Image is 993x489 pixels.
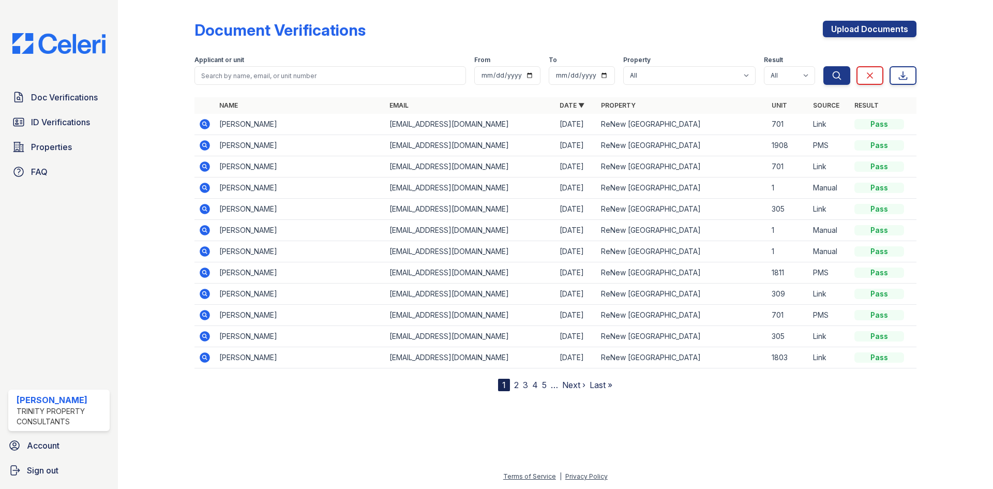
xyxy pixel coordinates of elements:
[809,220,850,241] td: Manual
[215,262,385,284] td: [PERSON_NAME]
[809,284,850,305] td: Link
[385,114,555,135] td: [EMAIL_ADDRESS][DOMAIN_NAME]
[597,305,767,326] td: ReNew [GEOGRAPHIC_DATA]
[768,135,809,156] td: 1908
[385,135,555,156] td: [EMAIL_ADDRESS][DOMAIN_NAME]
[768,177,809,199] td: 1
[562,380,585,390] a: Next ›
[555,347,597,368] td: [DATE]
[809,241,850,262] td: Manual
[597,220,767,241] td: ReNew [GEOGRAPHIC_DATA]
[597,347,767,368] td: ReNew [GEOGRAPHIC_DATA]
[385,156,555,177] td: [EMAIL_ADDRESS][DOMAIN_NAME]
[555,156,597,177] td: [DATE]
[623,56,651,64] label: Property
[219,101,238,109] a: Name
[215,284,385,305] td: [PERSON_NAME]
[385,220,555,241] td: [EMAIL_ADDRESS][DOMAIN_NAME]
[854,161,904,172] div: Pass
[215,326,385,347] td: [PERSON_NAME]
[31,166,48,178] span: FAQ
[215,177,385,199] td: [PERSON_NAME]
[215,156,385,177] td: [PERSON_NAME]
[555,305,597,326] td: [DATE]
[809,305,850,326] td: PMS
[474,56,490,64] label: From
[17,394,106,406] div: [PERSON_NAME]
[385,177,555,199] td: [EMAIL_ADDRESS][DOMAIN_NAME]
[215,220,385,241] td: [PERSON_NAME]
[385,305,555,326] td: [EMAIL_ADDRESS][DOMAIN_NAME]
[215,305,385,326] td: [PERSON_NAME]
[551,379,558,391] span: …
[809,326,850,347] td: Link
[565,472,608,480] a: Privacy Policy
[8,87,110,108] a: Doc Verifications
[523,380,528,390] a: 3
[768,262,809,284] td: 1811
[498,379,510,391] div: 1
[813,101,839,109] a: Source
[385,284,555,305] td: [EMAIL_ADDRESS][DOMAIN_NAME]
[768,284,809,305] td: 309
[809,114,850,135] td: Link
[560,101,584,109] a: Date ▼
[31,141,72,153] span: Properties
[772,101,787,109] a: Unit
[854,331,904,342] div: Pass
[768,326,809,347] td: 305
[4,435,114,456] a: Account
[854,140,904,151] div: Pass
[555,114,597,135] td: [DATE]
[823,21,916,37] a: Upload Documents
[194,21,366,39] div: Document Verifications
[597,156,767,177] td: ReNew [GEOGRAPHIC_DATA]
[215,135,385,156] td: [PERSON_NAME]
[854,119,904,129] div: Pass
[768,156,809,177] td: 701
[385,326,555,347] td: [EMAIL_ADDRESS][DOMAIN_NAME]
[17,406,106,427] div: Trinity Property Consultants
[854,289,904,299] div: Pass
[555,284,597,305] td: [DATE]
[768,199,809,220] td: 305
[854,204,904,214] div: Pass
[555,241,597,262] td: [DATE]
[27,464,58,477] span: Sign out
[854,310,904,320] div: Pass
[555,177,597,199] td: [DATE]
[503,472,556,480] a: Terms of Service
[597,135,767,156] td: ReNew [GEOGRAPHIC_DATA]
[597,284,767,305] td: ReNew [GEOGRAPHIC_DATA]
[854,352,904,363] div: Pass
[764,56,783,64] label: Result
[555,220,597,241] td: [DATE]
[854,246,904,257] div: Pass
[542,380,547,390] a: 5
[8,161,110,182] a: FAQ
[597,241,767,262] td: ReNew [GEOGRAPHIC_DATA]
[597,177,767,199] td: ReNew [GEOGRAPHIC_DATA]
[215,114,385,135] td: [PERSON_NAME]
[555,262,597,284] td: [DATE]
[768,114,809,135] td: 701
[809,347,850,368] td: Link
[215,241,385,262] td: [PERSON_NAME]
[809,156,850,177] td: Link
[597,199,767,220] td: ReNew [GEOGRAPHIC_DATA]
[809,199,850,220] td: Link
[768,220,809,241] td: 1
[194,66,466,85] input: Search by name, email, or unit number
[4,460,114,481] a: Sign out
[549,56,557,64] label: To
[768,241,809,262] td: 1
[854,183,904,193] div: Pass
[854,268,904,278] div: Pass
[590,380,612,390] a: Last »
[597,262,767,284] td: ReNew [GEOGRAPHIC_DATA]
[768,347,809,368] td: 1803
[8,112,110,132] a: ID Verifications
[555,199,597,220] td: [DATE]
[560,472,562,480] div: |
